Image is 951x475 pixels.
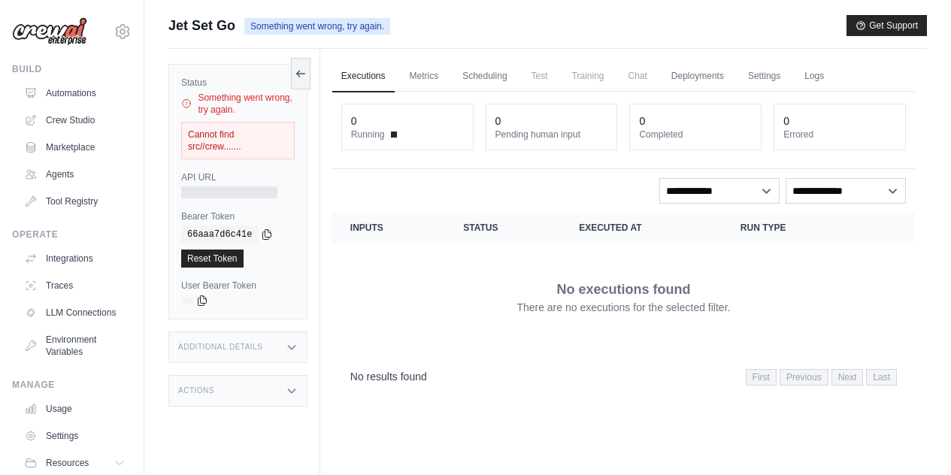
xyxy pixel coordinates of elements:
[662,61,733,92] a: Deployments
[18,424,132,448] a: Settings
[445,213,561,243] th: Status
[168,15,235,36] span: Jet Set Go
[12,63,132,75] div: Build
[783,113,789,129] div: 0
[181,210,295,222] label: Bearer Token
[18,328,132,364] a: Environment Variables
[181,171,295,183] label: API URL
[332,213,445,243] th: Inputs
[619,61,656,91] span: Chat is not available until the deployment is complete
[18,162,132,186] a: Agents
[453,61,516,92] a: Scheduling
[181,250,244,268] a: Reset Token
[495,113,501,129] div: 0
[739,61,789,92] a: Settings
[780,369,828,386] span: Previous
[522,61,557,91] span: Test
[18,274,132,298] a: Traces
[12,17,87,46] img: Logo
[783,129,896,141] dt: Errored
[181,225,258,244] code: 66aaa7d6c41e
[181,122,295,159] div: Cannot find src//crew.......
[18,81,132,105] a: Automations
[18,247,132,271] a: Integrations
[350,369,427,384] p: No results found
[332,357,915,395] nav: Pagination
[181,92,295,116] div: Something went wrong, try again.
[332,61,395,92] a: Executions
[746,369,897,386] nav: Pagination
[639,129,752,141] dt: Completed
[795,61,833,92] a: Logs
[178,386,214,395] h3: Actions
[516,300,730,315] p: There are no executions for the selected filter.
[18,108,132,132] a: Crew Studio
[746,369,777,386] span: First
[46,457,89,469] span: Resources
[556,279,690,300] p: No executions found
[18,397,132,421] a: Usage
[18,135,132,159] a: Marketplace
[351,113,357,129] div: 0
[401,61,448,92] a: Metrics
[866,369,897,386] span: Last
[332,213,915,395] section: Crew executions table
[831,369,864,386] span: Next
[495,129,608,141] dt: Pending human input
[351,129,385,141] span: Running
[244,18,390,35] span: Something went wrong, try again.
[181,280,295,292] label: User Bearer Token
[639,113,645,129] div: 0
[12,228,132,241] div: Operate
[18,189,132,213] a: Tool Registry
[722,213,856,243] th: Run Type
[18,301,132,325] a: LLM Connections
[181,77,295,89] label: Status
[561,213,722,243] th: Executed at
[178,343,262,352] h3: Additional Details
[847,15,927,36] button: Get Support
[12,379,132,391] div: Manage
[563,61,613,91] span: Training is not available until the deployment is complete
[18,451,132,475] button: Resources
